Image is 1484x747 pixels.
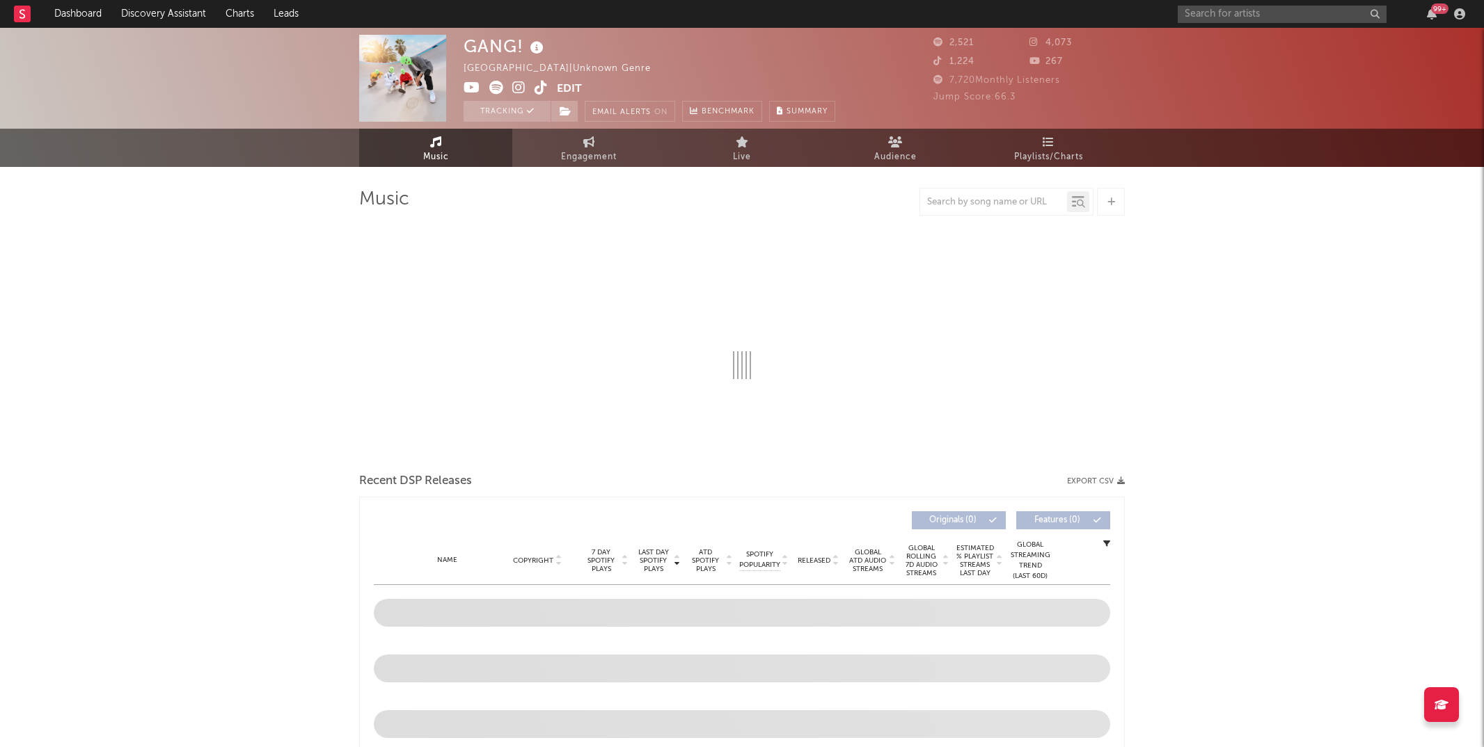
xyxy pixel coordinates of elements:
span: Originals ( 0 ) [921,516,985,524]
a: Benchmark [682,101,762,122]
button: 99+ [1427,8,1437,19]
span: Released [798,556,830,565]
div: 99 + [1431,3,1449,14]
span: 7,720 Monthly Listeners [933,76,1060,85]
input: Search by song name or URL [920,197,1067,208]
div: GANG! [464,35,547,58]
input: Search for artists [1178,6,1387,23]
button: Email AlertsOn [585,101,675,122]
span: Live [733,149,751,166]
div: [GEOGRAPHIC_DATA] | Unknown Genre [464,61,667,77]
span: Benchmark [702,104,755,120]
button: Export CSV [1067,477,1125,485]
em: On [654,109,668,116]
span: Music [423,149,449,166]
span: Summary [787,108,828,115]
a: Music [359,129,512,167]
a: Live [665,129,819,167]
span: Features ( 0 ) [1025,516,1089,524]
span: Recent DSP Releases [359,473,472,490]
div: Name [402,555,493,565]
button: Originals(0) [912,511,1006,529]
span: 2,521 [933,38,974,47]
span: Jump Score: 66.3 [933,93,1016,102]
button: Edit [557,81,582,98]
a: Audience [819,129,972,167]
span: Engagement [561,149,617,166]
a: Engagement [512,129,665,167]
span: 1,224 [933,57,974,66]
span: Last Day Spotify Plays [635,548,672,573]
span: Copyright [513,556,553,565]
span: Playlists/Charts [1014,149,1083,166]
span: Estimated % Playlist Streams Last Day [956,544,994,577]
span: Global Rolling 7D Audio Streams [902,544,940,577]
button: Summary [769,101,835,122]
span: Audience [874,149,917,166]
span: 7 Day Spotify Plays [583,548,619,573]
span: 267 [1029,57,1063,66]
span: Spotify Popularity [739,549,780,570]
button: Features(0) [1016,511,1110,529]
button: Tracking [464,101,551,122]
span: 4,073 [1029,38,1072,47]
a: Playlists/Charts [972,129,1125,167]
span: Global ATD Audio Streams [848,548,887,573]
div: Global Streaming Trend (Last 60D) [1009,540,1051,581]
span: ATD Spotify Plays [687,548,724,573]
